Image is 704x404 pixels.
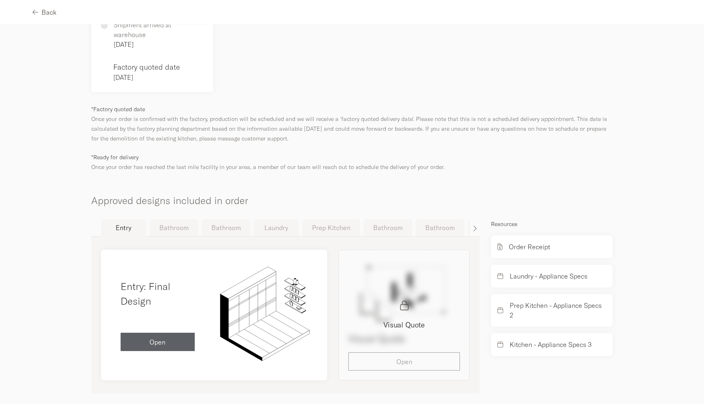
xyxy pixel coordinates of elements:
[114,20,203,40] p: Shipment arrived at warehouse
[150,219,198,236] button: Bathroom
[214,259,318,363] img: other.svg
[33,3,57,21] button: Back
[302,219,360,236] button: Prep Kitchen
[91,152,613,172] p: Once your order has reached the last mile facility in your area, a member of our team will reach ...
[121,333,195,351] button: Open
[363,219,412,236] button: Bathroom
[150,339,165,345] span: Open
[254,219,299,236] button: Laundry
[509,242,550,252] p: Order Receipt
[468,219,513,236] button: Kitchen
[202,219,251,236] button: Bathroom
[114,40,203,49] p: [DATE]
[91,181,613,208] h4: Approved designs included in order
[113,61,203,72] h6: Factory quoted date
[91,154,139,161] span: *Ready for delivery
[113,72,203,82] p: [DATE]
[121,279,195,308] h4: Entry: Final Design
[101,219,146,237] button: Entry
[510,271,587,281] p: Laundry - Appliance Specs
[91,105,145,113] span: *Factory quoted date
[491,219,613,229] p: Resources
[510,340,592,349] p: Kitchen - Appliance Specs 3
[416,219,464,236] button: Bathroom
[91,104,613,143] p: Once your order is confirmed with the factory, production will be scheduled and we will receive a...
[510,301,606,320] p: Prep Kitchen - Appliance Specs 2
[42,9,57,15] span: Back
